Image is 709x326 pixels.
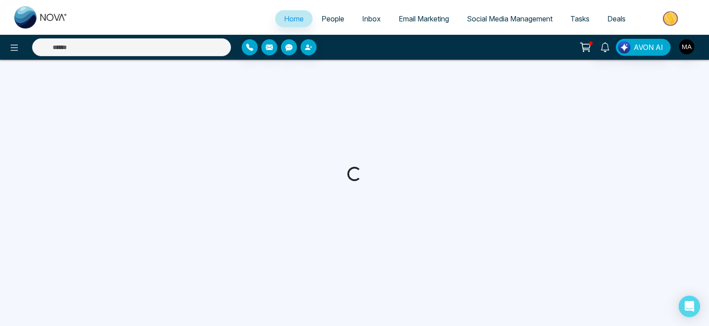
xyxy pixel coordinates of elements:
span: Home [284,14,304,23]
a: Inbox [353,10,390,27]
div: Open Intercom Messenger [679,296,700,317]
img: User Avatar [679,39,694,54]
img: Nova CRM Logo [14,6,68,29]
a: Deals [598,10,635,27]
span: Deals [607,14,626,23]
img: Lead Flow [618,41,631,54]
span: Tasks [570,14,589,23]
span: Social Media Management [467,14,552,23]
a: Home [275,10,313,27]
a: Email Marketing [390,10,458,27]
a: People [313,10,353,27]
span: Email Marketing [399,14,449,23]
span: AVON AI [634,42,663,53]
img: Market-place.gif [639,8,704,29]
span: People [322,14,344,23]
a: Social Media Management [458,10,561,27]
button: AVON AI [616,39,671,56]
a: Tasks [561,10,598,27]
span: Inbox [362,14,381,23]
